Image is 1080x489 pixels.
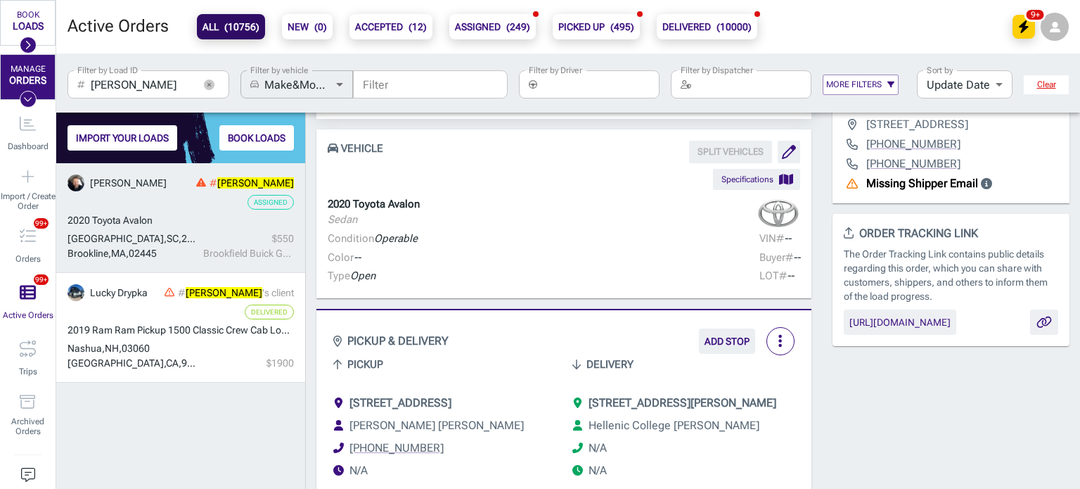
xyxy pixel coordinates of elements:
[105,343,119,354] span: NH
[866,136,960,153] a: [PHONE_NUMBER]
[610,21,634,32] span: ( 495 )
[699,329,755,354] button: ADD STOP
[9,75,46,86] div: ORDERS
[757,196,800,231] img: toyota-logo.png
[108,248,111,259] span: ,
[759,268,800,284] p: LOT#
[759,231,800,247] p: VIN#
[11,65,46,75] div: MANAGE
[203,246,294,261] div: Brookfield Buick GMC
[349,419,524,432] span: [PERSON_NAME] [PERSON_NAME]
[349,14,432,39] button: ACCEPTED(12)
[56,163,305,489] div: grid
[17,11,39,20] div: BOOK
[866,175,978,192] p: Missing Shipper Email
[589,419,759,432] span: Hellenic College [PERSON_NAME]
[784,232,791,245] span: --
[793,251,800,264] span: --
[866,155,960,172] a: [PHONE_NUMBER]
[67,324,90,336] span: 2019
[203,356,294,371] div: $ 1900
[787,269,794,282] span: --
[34,218,49,229] span: 99+
[917,70,1012,99] div: Update Date
[759,250,800,266] p: Buyer#
[589,396,776,409] span: [STREET_ADDRESS][PERSON_NAME]
[197,14,265,39] button: ALL(10756)
[716,21,752,32] span: ( 10000 )
[254,198,288,206] span: Assigned
[349,440,444,457] a: [PHONE_NUMBER]
[181,233,210,244] span: 29607
[15,254,41,264] span: Orders
[34,274,49,285] span: 99+
[455,18,530,35] b: ASSIGNED
[166,357,179,369] span: CA
[844,310,956,335] button: Preview
[251,308,288,316] span: Delivered
[314,21,327,32] span: ( 0 )
[179,233,181,244] span: ,
[186,287,262,298] mark: [PERSON_NAME]
[349,464,368,477] span: Working hours
[67,215,90,226] span: 2020
[681,64,753,76] label: Filter by Dispatcher
[92,324,311,336] span: Ram Ram Pickup 1500 Classic Crew Cab Long Bed
[927,64,953,76] label: Sort by
[250,64,309,76] label: Filter by vehicle
[164,357,166,369] span: ,
[328,250,418,266] p: Color
[8,141,49,151] span: Dashboard
[355,18,427,35] b: ACCEPTED
[844,248,1058,304] p: The Order Tracking Link contains public details regarding this order, which you can share with cu...
[1024,75,1069,94] button: Clear
[203,231,294,246] div: $ 550
[13,20,44,32] div: LOADS
[92,215,153,226] span: Toyota Avalon
[122,343,150,354] span: 03060
[981,178,992,189] svg: Add shipper email to automatically send BOLs, status updates and others.
[217,177,294,189] mark: [PERSON_NAME]
[77,64,138,76] label: Filter by Load ID
[67,174,84,191] img: user_avatar_14a0mgJ-thumbnail-200x200-70.jpg
[164,233,167,244] span: ,
[374,232,418,245] span: Operable
[354,251,361,264] span: --
[19,367,37,376] span: Trips
[328,231,418,247] p: Condition
[1024,8,1046,22] span: 9+
[111,248,126,259] span: MA
[67,233,164,244] span: [GEOGRAPHIC_DATA]
[347,355,383,374] span: Pickup
[328,196,420,212] p: 2020 Toyota Avalon
[67,284,84,301] img: DriverProfile_AsKAO79-thumbnail-200x200.png
[866,116,968,133] p: [STREET_ADDRESS]
[126,248,129,259] span: ,
[349,396,451,409] span: [STREET_ADDRESS]
[449,14,536,39] button: ASSIGNED(249)
[56,273,305,383] a: Lucky Drypka#[PERSON_NAME]'s clientDelivered2019 Ram Ram Pickup 1500 Classic Crew Cab Long BedNas...
[67,248,108,259] span: Brookline
[1030,310,1058,335] div: Copy link
[689,141,772,163] span: You can split a vehicle only from orders with multiple vehicles
[67,125,177,151] button: IMPORT YOUR LOADS
[178,287,294,298] span: 's client
[181,357,210,369] span: 94506
[210,177,294,189] span: #
[553,14,640,39] button: PICKED UP(495)
[90,286,148,300] div: Lucky Drypka
[506,21,530,32] span: ( 249 )
[844,225,1058,242] p: ORDER TRACKING LINK
[129,248,157,259] span: 02445
[282,14,333,39] button: NEW(0)
[178,287,262,298] span: #
[586,355,634,374] span: Delivery
[167,233,179,244] span: SC
[119,343,122,354] span: ,
[328,141,383,190] span: VEHICLE
[589,441,607,455] span: N/A
[529,64,582,76] label: Filter by Driver
[264,70,353,99] div: Make&Model
[662,18,752,35] b: DELIVERED
[288,18,327,35] b: NEW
